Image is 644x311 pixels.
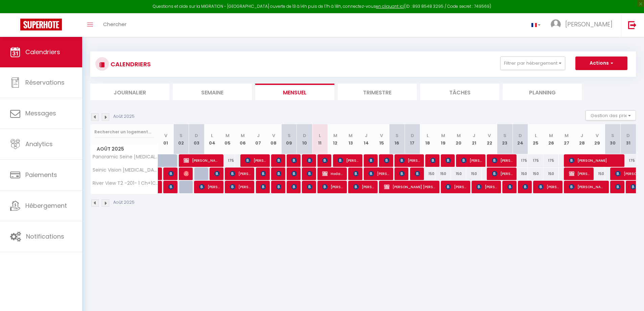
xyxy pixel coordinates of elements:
[184,167,189,180] span: [PERSON_NAME]
[291,154,296,167] span: [PERSON_NAME]
[261,167,266,180] span: [PERSON_NAME]
[319,132,321,139] abbr: L
[214,167,219,180] span: [PERSON_NAME]
[503,132,506,139] abbr: S
[90,84,169,100] li: Journalier
[92,168,159,173] span: Seinic Vision [MEDICAL_DATA] -101- 1 Ch +1 Ch cabine 4 Pers
[281,124,297,154] th: 09
[257,132,260,139] abbr: J
[328,124,343,154] th: 12
[376,3,404,9] a: en cliquant ici
[255,84,334,100] li: Mensuel
[322,167,343,180] span: Hoda EL Beah
[628,21,637,29] img: logout
[546,13,621,37] a: ... [PERSON_NAME]
[322,154,327,167] span: [PERSON_NAME]
[482,124,497,154] th: 22
[20,19,62,30] img: Super Booking
[384,154,389,167] span: [PERSON_NAME]-[PERSON_NAME]
[528,124,544,154] th: 25
[457,132,461,139] abbr: M
[103,21,126,28] span: Chercher
[420,84,499,100] li: Tâches
[427,132,429,139] abbr: L
[476,180,497,193] span: [PERSON_NAME]
[307,154,312,167] span: [PERSON_NAME] [PERSON_NAME]
[374,124,389,154] th: 15
[92,154,159,159] span: Panoramic Seine [MEDICAL_DATA] -202- 2 Ch 3 Lits 1 convert 6 Adultes 2 enfants
[272,132,275,139] abbr: V
[25,48,60,56] span: Calendriers
[241,132,245,139] abbr: M
[559,124,574,154] th: 27
[25,201,67,210] span: Hébergement
[168,180,173,193] span: [PERSON_NAME] [PERSON_NAME]
[435,168,451,180] div: 150
[225,132,230,139] abbr: M
[543,168,559,180] div: 150
[605,124,621,154] th: 30
[199,180,220,193] span: [PERSON_NAME]
[94,126,154,138] input: Rechercher un logement...
[109,57,151,72] h3: CALENDRIERS
[396,132,399,139] abbr: S
[113,199,135,206] p: Août 2025
[164,132,167,139] abbr: V
[189,124,205,154] th: 03
[523,180,528,193] span: [PERSON_NAME]
[303,132,306,139] abbr: D
[26,232,64,241] span: Notifications
[512,154,528,167] div: 175
[620,124,636,154] th: 31
[168,167,173,180] span: [PERSON_NAME]
[291,167,296,180] span: [PERSON_NAME]
[538,180,559,193] span: [PERSON_NAME]
[551,19,561,29] img: ...
[512,168,528,180] div: 150
[543,154,559,167] div: 175
[574,124,590,154] th: 28
[266,124,282,154] th: 08
[276,154,281,167] span: [PERSON_NAME]
[288,132,291,139] abbr: S
[338,154,358,167] span: [PERSON_NAME]
[389,124,405,154] th: 16
[615,180,620,193] span: [PERSON_NAME]
[399,167,404,180] span: [PERSON_NAME]
[405,124,420,154] th: 17
[353,180,374,193] span: [PERSON_NAME]
[535,132,537,139] abbr: L
[312,124,328,154] th: 11
[488,132,491,139] abbr: V
[620,154,636,167] div: 175
[230,167,251,180] span: [PERSON_NAME]
[276,180,281,193] span: [PERSON_NAME]
[466,168,482,180] div: 150
[500,57,565,70] button: Filtrer par hébergement
[195,132,198,139] abbr: D
[446,154,451,167] span: [PERSON_NAME]
[420,124,436,154] th: 18
[565,132,569,139] abbr: M
[451,124,467,154] th: 20
[507,180,512,193] span: [PERSON_NAME]
[113,113,135,120] p: Août 2025
[230,180,251,193] span: [PERSON_NAME]
[492,167,512,180] span: [PERSON_NAME]
[430,154,435,167] span: [PERSON_NAME]
[420,168,436,180] div: 150
[368,154,374,167] span: [PERSON_NAME]
[158,124,174,154] th: 01
[245,154,266,167] span: [PERSON_NAME]
[590,168,605,180] div: 150
[307,180,312,193] span: [PERSON_NAME]
[586,110,636,120] button: Gestion des prix
[569,167,590,180] span: [PERSON_NAME]
[466,124,482,154] th: 21
[543,124,559,154] th: 26
[333,132,337,139] abbr: M
[158,181,162,194] a: [PERSON_NAME]
[158,168,162,180] a: [PERSON_NAME]
[446,180,466,193] span: [PERSON_NAME]
[291,180,296,193] span: [PERSON_NAME]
